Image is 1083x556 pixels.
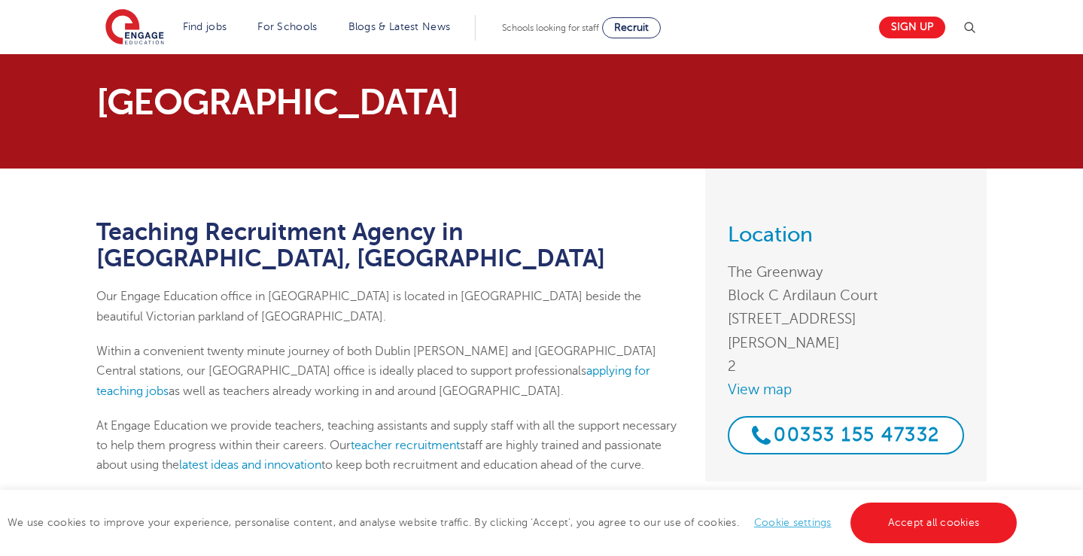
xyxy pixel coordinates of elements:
[96,364,650,397] a: applying for teaching jobs
[96,342,683,401] p: Within a convenient twenty minute journey of both Dublin [PERSON_NAME] and [GEOGRAPHIC_DATA] Cent...
[728,416,964,454] a: 00353 155 47332
[879,17,945,38] a: Sign up
[728,260,964,378] address: The Greenway Block C Ardilaun Court [STREET_ADDRESS][PERSON_NAME] 2
[728,224,964,245] h3: Location
[105,9,164,47] img: Engage Education
[257,21,317,32] a: For Schools
[96,84,683,120] p: [GEOGRAPHIC_DATA]
[728,378,964,401] a: View map
[183,21,227,32] a: Find jobs
[96,287,683,327] p: Our Engage Education office in [GEOGRAPHIC_DATA] is located in [GEOGRAPHIC_DATA] beside the beaut...
[850,503,1018,543] a: Accept all cookies
[602,17,661,38] a: Recruit
[351,439,460,452] a: teacher recruitment
[614,22,649,33] span: Recruit
[348,21,451,32] a: Blogs & Latest News
[96,416,683,475] p: At Engage Education we provide teachers, teaching assistants and supply staff with all the suppor...
[96,219,683,272] h1: Teaching Recruitment Agency in [GEOGRAPHIC_DATA], [GEOGRAPHIC_DATA]
[8,517,1021,528] span: We use cookies to improve your experience, personalise content, and analyse website traffic. By c...
[179,458,321,472] a: latest ideas and innovation
[754,517,832,528] a: Cookie settings
[502,23,599,33] span: Schools looking for staff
